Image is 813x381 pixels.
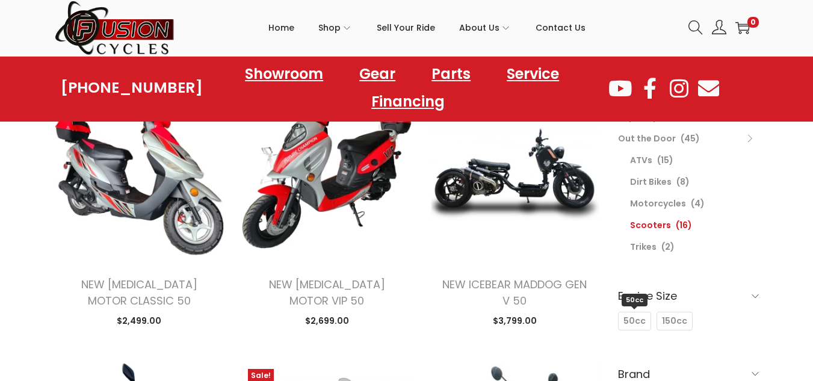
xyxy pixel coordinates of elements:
a: Parts [419,60,483,88]
a: NEW [MEDICAL_DATA] MOTOR VIP 50 [269,277,385,308]
span: Sell Your Ride [377,13,435,43]
a: About Us [459,1,512,55]
span: 2,499.00 [117,315,161,327]
a: Service [495,60,571,88]
a: Trikes [630,241,657,253]
a: Contact Us [536,1,586,55]
a: Dirt Bikes [630,176,672,188]
a: Out the Door [618,132,676,144]
a: ATVs [630,154,652,166]
span: (4) [691,197,705,209]
span: $ [117,315,122,327]
a: Home [268,1,294,55]
span: 50cc [622,294,647,306]
a: Motorcycles [630,197,686,209]
span: $ [493,315,498,327]
span: (2) [661,241,675,253]
nav: Primary navigation [175,1,679,55]
span: About Us [459,13,499,43]
a: Scooters [630,219,671,231]
span: $ [305,315,311,327]
a: Sell Your Ride [377,1,435,55]
nav: Menu [203,60,607,116]
span: Shop [318,13,341,43]
span: (8) [676,176,690,188]
span: 50cc [623,315,646,327]
a: Showroom [233,60,335,88]
h6: Engine Size [618,282,759,310]
span: (16) [676,219,692,231]
a: 0 [735,20,750,35]
span: Contact Us [536,13,586,43]
span: 3,799.00 [493,315,537,327]
a: [PHONE_NUMBER] [61,79,203,96]
span: (15) [657,154,673,166]
a: NEW [MEDICAL_DATA] MOTOR CLASSIC 50 [81,277,197,308]
a: Financing [359,88,457,116]
a: Shop [318,1,353,55]
span: Home [268,13,294,43]
a: Gear [347,60,407,88]
span: (45) [681,132,700,144]
span: 150cc [662,315,687,327]
span: 2,699.00 [305,315,349,327]
a: NEW ICEBEAR MADDOG GEN V 50 [442,277,587,308]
